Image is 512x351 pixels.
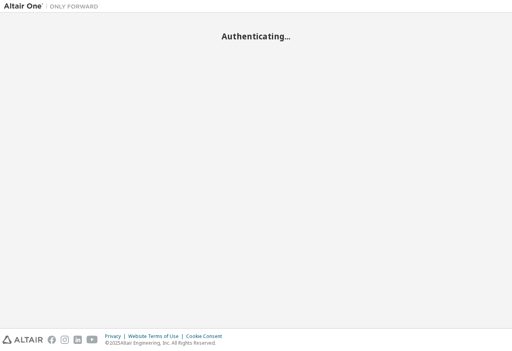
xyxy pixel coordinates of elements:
h2: Authenticating... [4,31,508,41]
div: Cookie Consent [186,333,227,340]
div: Privacy [105,333,128,340]
img: facebook.svg [48,336,56,344]
img: linkedin.svg [74,336,82,344]
img: instagram.svg [61,336,69,344]
img: youtube.svg [87,336,98,344]
p: © 2025 Altair Engineering, Inc. All Rights Reserved. [105,340,227,346]
div: Website Terms of Use [128,333,186,340]
img: altair_logo.svg [2,336,43,344]
img: Altair One [4,2,102,10]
